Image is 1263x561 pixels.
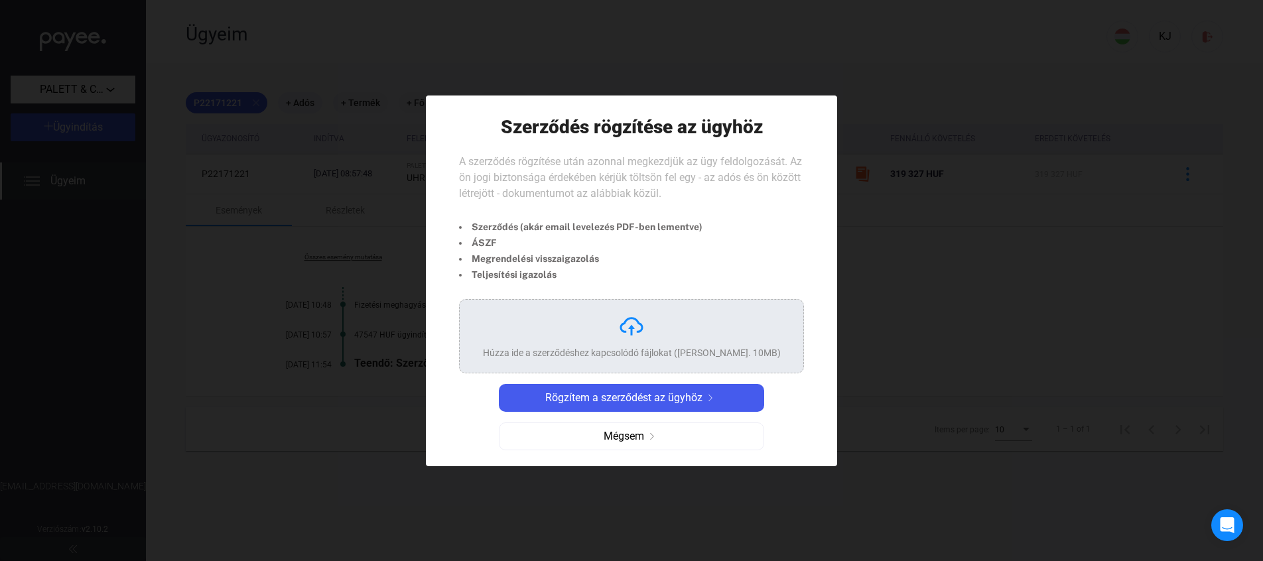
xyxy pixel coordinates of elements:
span: Rögzítem a szerződést az ügyhöz [545,390,702,406]
li: ÁSZF [459,235,702,251]
div: Húzza ide a szerződéshez kapcsolódó fájlokat ([PERSON_NAME]. 10MB) [483,346,781,359]
h1: Szerződés rögzítése az ügyhöz [501,115,763,139]
li: Teljesítési igazolás [459,267,702,282]
span: Mégsem [604,428,644,444]
img: arrow-right-grey [644,433,660,440]
li: Szerződés (akár email levelezés PDF-ben lementve) [459,219,702,235]
img: arrow-right-white [702,395,718,401]
button: Mégsemarrow-right-grey [499,422,764,450]
li: Megrendelési visszaigazolás [459,251,702,267]
span: A szerződés rögzítése után azonnal megkezdjük az ügy feldolgozását. Az ön jogi biztonsága érdekéb... [459,155,802,200]
div: Open Intercom Messenger [1211,509,1243,541]
img: upload-cloud [618,313,645,340]
button: Rögzítem a szerződést az ügyhözarrow-right-white [499,384,764,412]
